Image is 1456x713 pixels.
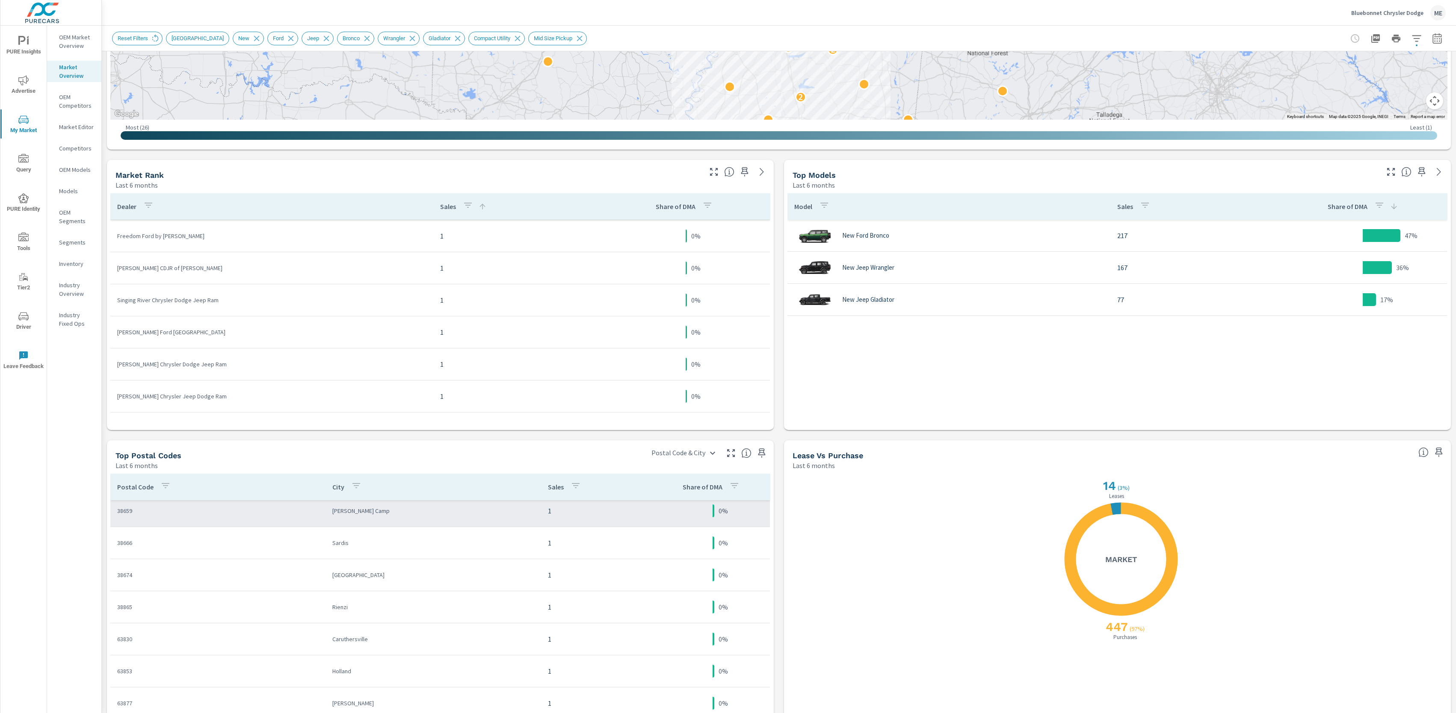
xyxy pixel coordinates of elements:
[47,121,101,133] div: Market Editor
[117,296,426,304] p: Singing River Chrysler Dodge Jeep Ram
[59,63,95,80] p: Market Overview
[0,26,47,380] div: nav menu
[3,272,44,293] span: Tier2
[1328,202,1367,211] p: Share of DMA
[59,93,95,110] p: OEM Competitors
[842,296,894,303] p: New Jeep Gladiator
[548,634,649,644] p: 1
[332,539,534,547] p: Sardis
[267,32,298,45] div: Ford
[798,223,832,248] img: glamour
[1408,30,1425,47] button: Apply Filters
[1117,230,1272,241] p: 217
[332,571,534,579] p: [GEOGRAPHIC_DATA]
[117,360,426,368] p: [PERSON_NAME] Chrysler Dodge Jeep Ram
[548,666,649,676] p: 1
[47,61,101,82] div: Market Overview
[117,539,319,547] p: 38666
[1117,262,1272,273] p: 167
[302,35,324,41] span: Jeep
[3,193,44,214] span: PURE Identity
[793,451,863,460] h5: Lease vs Purchase
[1394,114,1406,119] a: Terms (opens in new tab)
[1104,620,1128,634] h2: 447
[47,91,101,112] div: OEM Competitors
[755,446,769,460] span: Save this to your personalized report
[1430,5,1446,21] div: ME
[302,32,334,45] div: Jeep
[1101,479,1116,493] h2: 14
[3,36,44,57] span: PURE Insights
[268,35,289,41] span: Ford
[47,257,101,270] div: Inventory
[719,602,728,612] p: 0%
[842,232,889,239] p: New Ford Bronco
[332,699,534,707] p: [PERSON_NAME]
[378,32,420,45] div: Wrangler
[793,171,836,180] h5: Top Models
[738,165,752,179] span: Save this to your personalized report
[440,202,456,211] p: Sales
[691,263,701,273] p: 0%
[47,142,101,155] div: Competitors
[440,263,595,273] p: 1
[59,281,95,298] p: Industry Overview
[1117,202,1133,211] p: Sales
[548,538,649,548] p: 1
[112,35,153,41] span: Reset Filters
[719,698,728,708] p: 0%
[724,446,738,460] button: Make Fullscreen
[1287,114,1324,120] button: Keyboard shortcuts
[117,635,319,643] p: 63830
[117,571,319,579] p: 38674
[1329,114,1388,119] span: Map data ©2025 Google, INEGI
[1432,445,1446,459] span: Save this to your personalized report
[1118,484,1131,492] p: ( 3% )
[59,311,95,328] p: Industry Fixed Ops
[719,634,728,644] p: 0%
[719,538,728,548] p: 0%
[337,35,365,41] span: Bronco
[1351,9,1423,17] p: Bluebonnet Chrysler Dodge
[3,351,44,371] span: Leave Feedback
[1380,295,1393,305] p: 17%
[548,570,649,580] p: 1
[798,255,832,280] img: glamour
[1432,165,1446,179] a: See more details in report
[337,32,374,45] div: Bronco
[1388,30,1405,47] button: Print Report
[59,123,95,131] p: Market Editor
[332,603,534,611] p: Rienzi
[117,483,154,491] p: Postal Code
[332,507,534,515] p: [PERSON_NAME] Camp
[1384,165,1398,179] button: Make Fullscreen
[126,124,149,131] p: Most ( 26 )
[59,165,95,174] p: OEM Models
[332,667,534,675] p: Holland
[166,35,229,41] span: [GEOGRAPHIC_DATA]
[1117,295,1272,305] p: 77
[440,295,595,305] p: 1
[233,32,264,45] div: New
[719,570,728,580] p: 0%
[59,238,95,247] p: Segments
[117,603,319,611] p: 38865
[115,171,164,180] h5: Market Rank
[1112,634,1139,640] p: Purchases
[332,483,344,491] p: City
[1418,447,1429,457] span: Understand how shoppers are deciding to purchase vehicles. Sales data is based off market registr...
[798,92,803,102] p: 2
[59,187,95,195] p: Models
[47,236,101,249] div: Segments
[3,311,44,332] span: Driver
[112,109,141,120] a: Open this area in Google Maps (opens a new window)
[115,180,158,190] p: Last 6 months
[793,460,835,471] p: Last 6 months
[719,506,728,516] p: 0%
[47,279,101,300] div: Industry Overview
[1426,92,1443,109] button: Map camera controls
[117,699,319,707] p: 63877
[469,35,515,41] span: Compact Utility
[794,202,812,211] p: Model
[440,327,595,337] p: 1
